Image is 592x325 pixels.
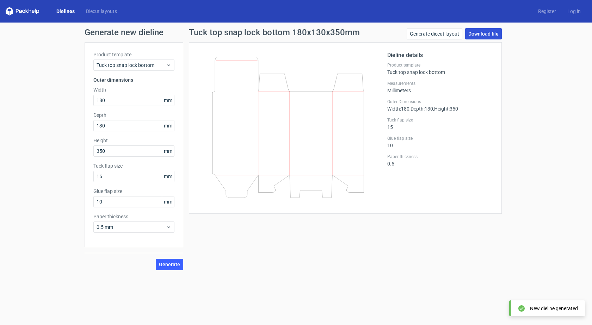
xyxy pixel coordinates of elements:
[93,162,174,169] label: Tuck flap size
[387,136,493,141] label: Glue flap size
[562,8,586,15] a: Log in
[407,28,462,39] a: Generate diecut layout
[387,154,493,167] div: 0.5
[387,51,493,60] h2: Dieline details
[93,76,174,83] h3: Outer dimensions
[85,28,507,37] h1: Generate new dieline
[156,259,183,270] button: Generate
[433,106,458,112] span: , Height : 350
[93,188,174,195] label: Glue flap size
[97,224,166,231] span: 0.5 mm
[162,171,174,182] span: mm
[162,95,174,106] span: mm
[162,120,174,131] span: mm
[387,154,493,160] label: Paper thickness
[387,62,493,75] div: Tuck top snap lock bottom
[93,112,174,119] label: Depth
[387,117,493,130] div: 15
[159,262,180,267] span: Generate
[409,106,433,112] span: , Depth : 130
[93,137,174,144] label: Height
[387,81,493,93] div: Millimeters
[162,196,174,207] span: mm
[465,28,502,39] a: Download file
[387,99,493,105] label: Outer Dimensions
[387,117,493,123] label: Tuck flap size
[189,28,360,37] h1: Tuck top snap lock bottom 180x130x350mm
[93,51,174,58] label: Product template
[162,146,174,156] span: mm
[532,8,562,15] a: Register
[93,213,174,220] label: Paper thickness
[80,8,123,15] a: Diecut layouts
[387,106,409,112] span: Width : 180
[530,305,578,312] div: New dieline generated
[93,86,174,93] label: Width
[387,62,493,68] label: Product template
[97,62,166,69] span: Tuck top snap lock bottom
[387,136,493,148] div: 10
[387,81,493,86] label: Measurements
[51,8,80,15] a: Dielines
